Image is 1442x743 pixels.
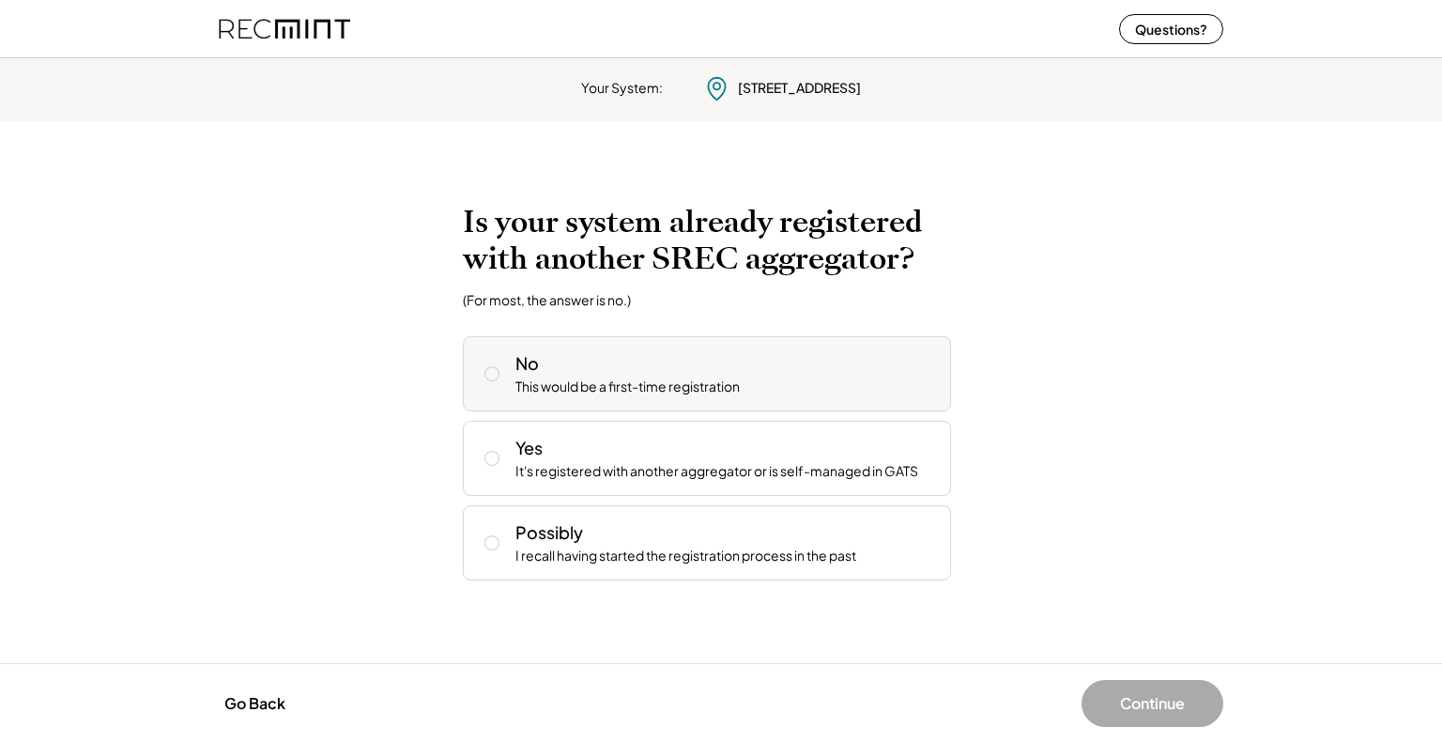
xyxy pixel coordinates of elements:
[463,291,631,308] div: (For most, the answer is no.)
[463,204,979,277] h2: Is your system already registered with another SREC aggregator?
[219,4,350,54] img: recmint-logotype%403x%20%281%29.jpeg
[1119,14,1223,44] button: Questions?
[515,351,539,375] div: No
[738,79,861,98] div: [STREET_ADDRESS]
[581,79,663,98] div: Your System:
[515,378,740,396] div: This would be a first-time registration
[515,436,543,459] div: Yes
[219,683,291,724] button: Go Back
[1081,680,1223,727] button: Continue
[515,462,918,481] div: It's registered with another aggregator or is self-managed in GATS
[515,520,583,544] div: Possibly
[515,547,856,565] div: I recall having started the registration process in the past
